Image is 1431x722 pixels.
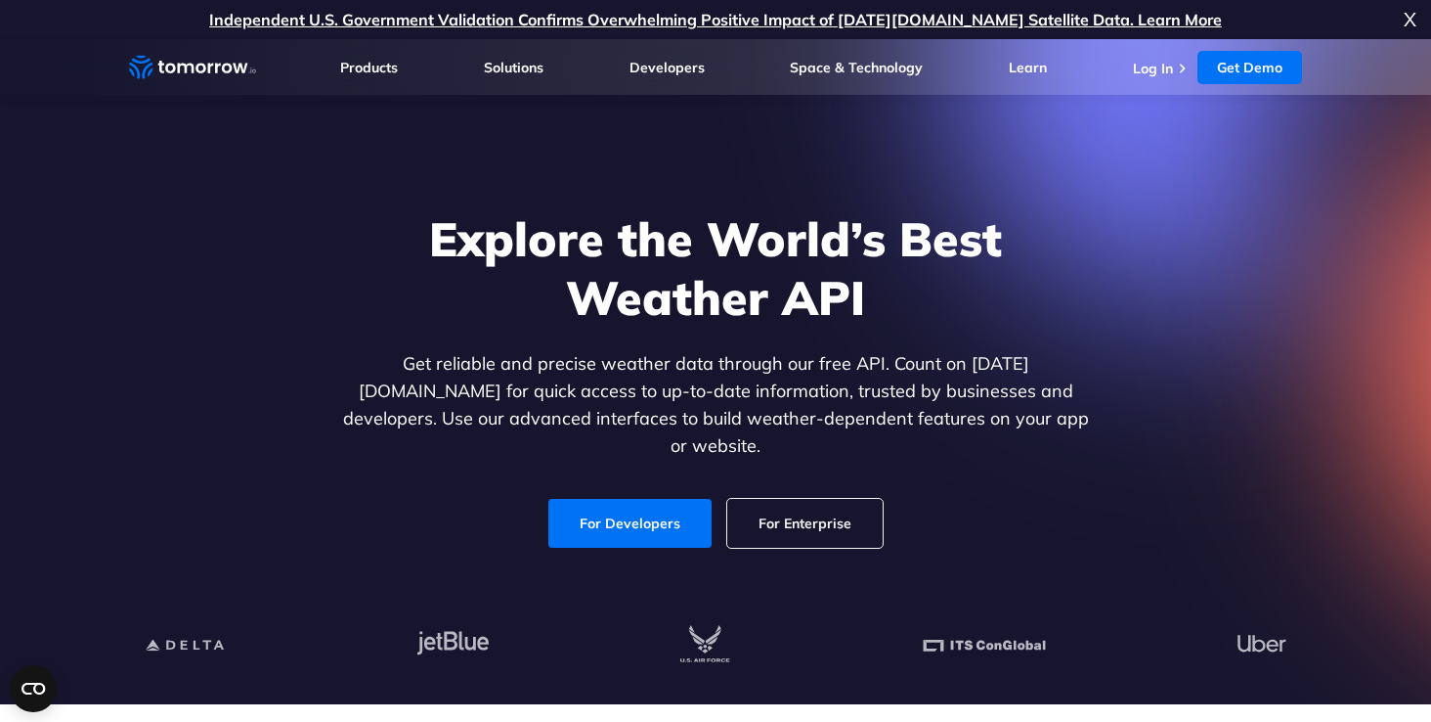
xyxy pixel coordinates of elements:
[1197,51,1302,84] a: Get Demo
[209,10,1222,29] a: Independent U.S. Government Validation Confirms Overwhelming Positive Impact of [DATE][DOMAIN_NAM...
[629,59,705,76] a: Developers
[484,59,543,76] a: Solutions
[727,499,883,548] a: For Enterprise
[129,53,256,82] a: Home link
[790,59,923,76] a: Space & Technology
[338,209,1093,327] h1: Explore the World’s Best Weather API
[10,665,57,712] button: Open CMP widget
[338,350,1093,460] p: Get reliable and precise weather data through our free API. Count on [DATE][DOMAIN_NAME] for quic...
[1133,60,1173,77] a: Log In
[1009,59,1047,76] a: Learn
[340,59,398,76] a: Products
[548,499,712,548] a: For Developers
